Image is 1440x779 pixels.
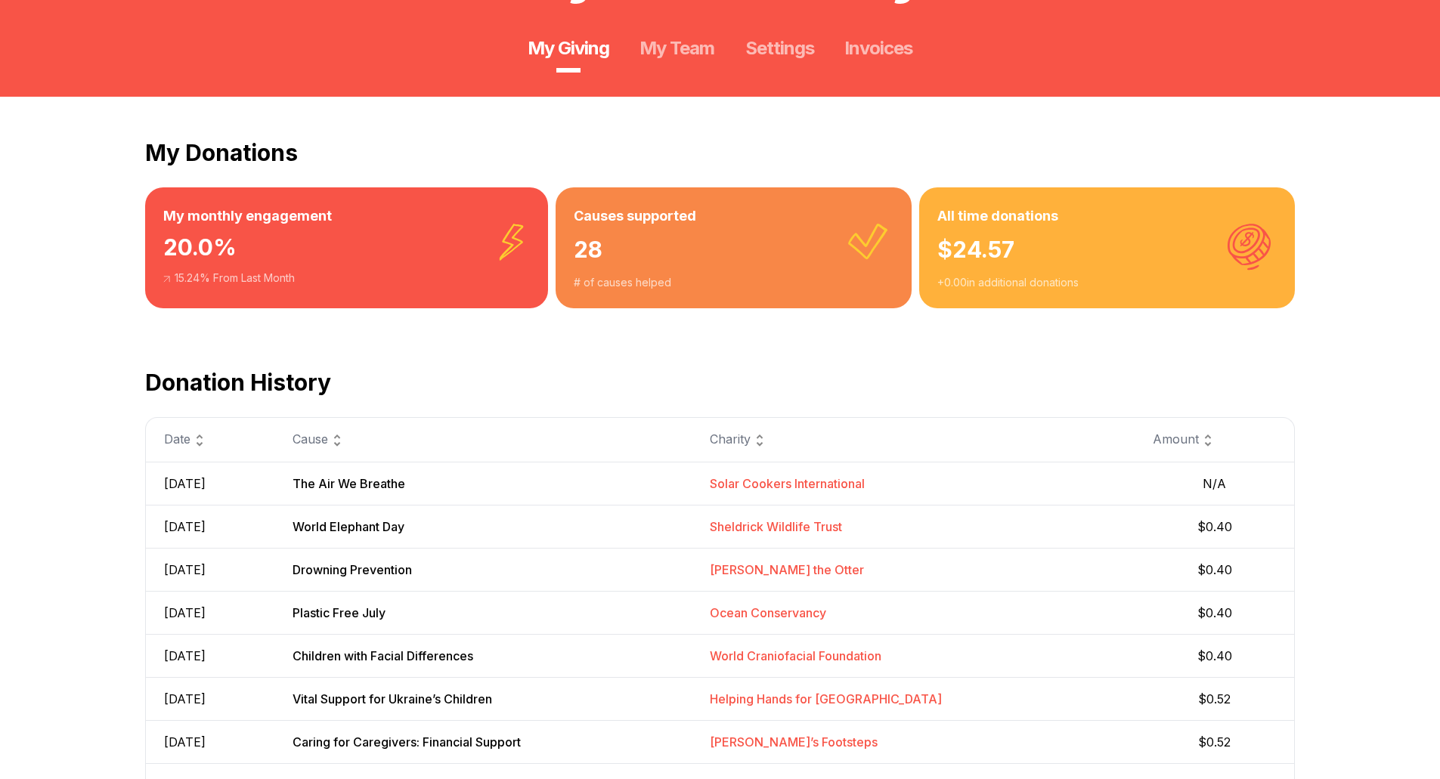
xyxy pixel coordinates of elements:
span: Ocean Conservancy [710,605,826,620]
div: Charity [710,430,1116,450]
span: Plastic Free July [293,605,386,620]
span: $0.52 [1153,690,1276,708]
h3: Causes supported [574,206,894,227]
td: [DATE] [145,505,274,548]
td: [DATE] [145,720,274,763]
span: Helping Hands for [GEOGRAPHIC_DATA] [710,691,942,706]
a: Invoices [844,36,912,60]
span: N/A [1153,475,1276,493]
td: [DATE] [145,677,274,720]
span: $0.40 [1153,518,1276,536]
span: $0.40 [1153,561,1276,579]
span: Sheldrick Wildlife Trust [710,519,842,534]
td: [DATE] [145,591,274,634]
span: Drowning Prevention [293,562,412,577]
div: # of causes helped [574,275,894,290]
h3: My monthly engagement [163,206,530,227]
h2: My Donations [145,139,1295,166]
span: [PERSON_NAME]’s Footsteps [710,734,878,750]
span: Caring for Caregivers: Financial Support [293,734,521,750]
h2: Donation History [145,369,1295,396]
span: $0.40 [1153,647,1276,665]
div: $ 24.57 [937,227,1277,275]
span: World Elephant Day [293,519,404,534]
a: My Giving [528,36,609,60]
div: + 0.00 in additional donations [937,275,1277,290]
h3: All time donations [937,206,1277,227]
div: Amount [1153,430,1276,450]
div: 15.24 % From Last Month [163,270,530,286]
div: 20.0 % [163,227,530,270]
span: [PERSON_NAME] the Otter [710,562,864,577]
a: Settings [745,36,814,60]
div: 28 [574,227,894,275]
span: $0.52 [1153,733,1276,751]
td: [DATE] [145,462,274,505]
td: [DATE] [145,548,274,591]
span: Children with Facial Differences [293,648,473,663]
a: My Team [639,36,714,60]
span: The Air We Breathe [293,476,405,491]
span: World Craniofacial Foundation [710,648,881,663]
div: Cause [293,430,674,450]
span: Vital Support for Ukraine’s Children [293,691,492,706]
span: $0.40 [1153,604,1276,622]
td: [DATE] [145,634,274,677]
span: Solar Cookers International [710,476,865,491]
div: Date [164,430,256,450]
